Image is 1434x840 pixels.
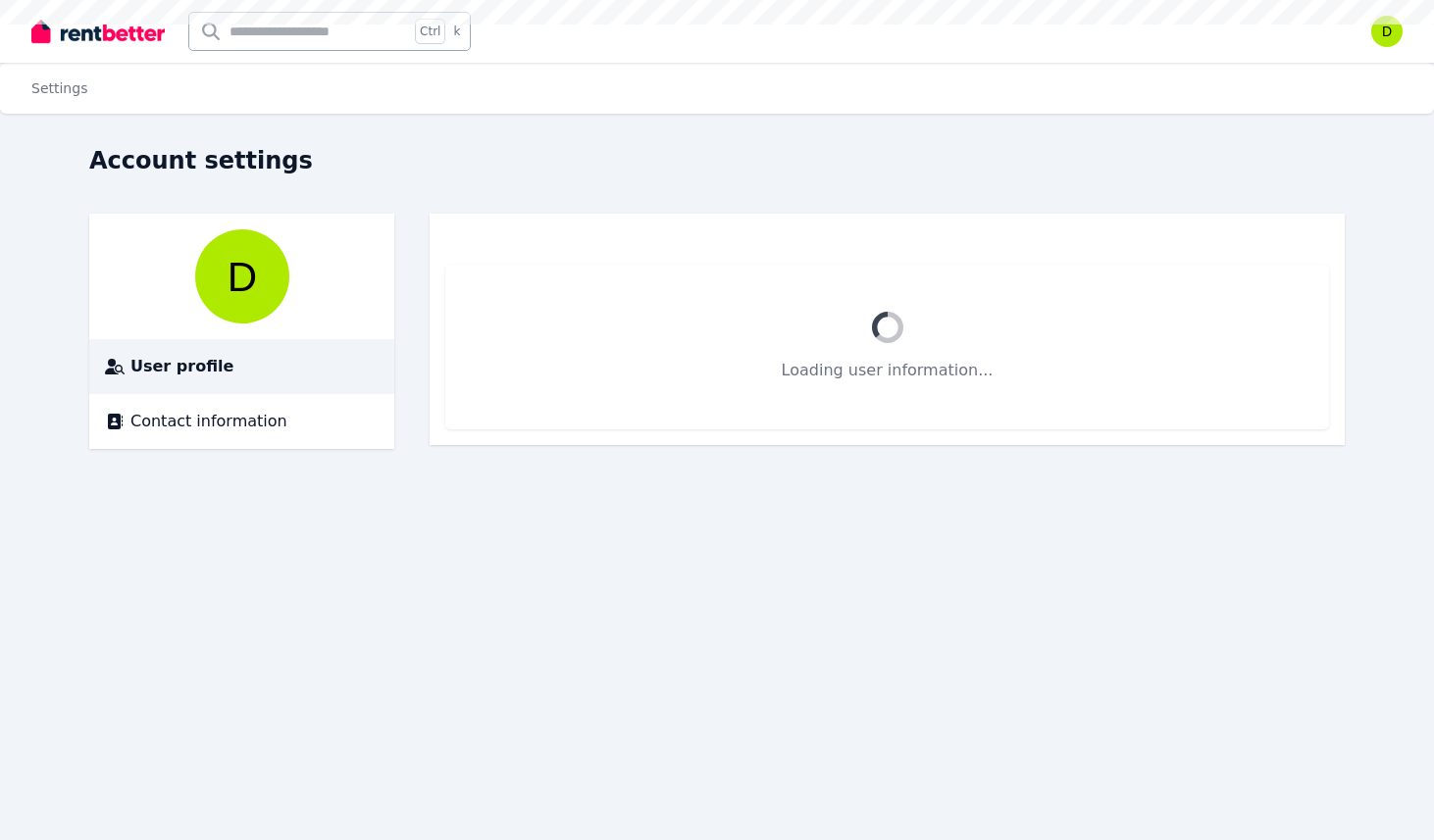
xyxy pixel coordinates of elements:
a: User profile [105,355,379,378]
img: Dhillon [1371,16,1403,47]
p: Loading user information... [492,359,1282,382]
a: Settings [31,80,87,96]
span: Contact information [130,410,287,433]
img: RentBetter [31,17,165,46]
h1: Account settings [89,145,313,176]
img: Dhillon [195,229,289,323]
a: Contact information [105,410,379,433]
span: User profile [130,355,233,378]
span: Ctrl [415,19,445,44]
span: k [453,24,460,39]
